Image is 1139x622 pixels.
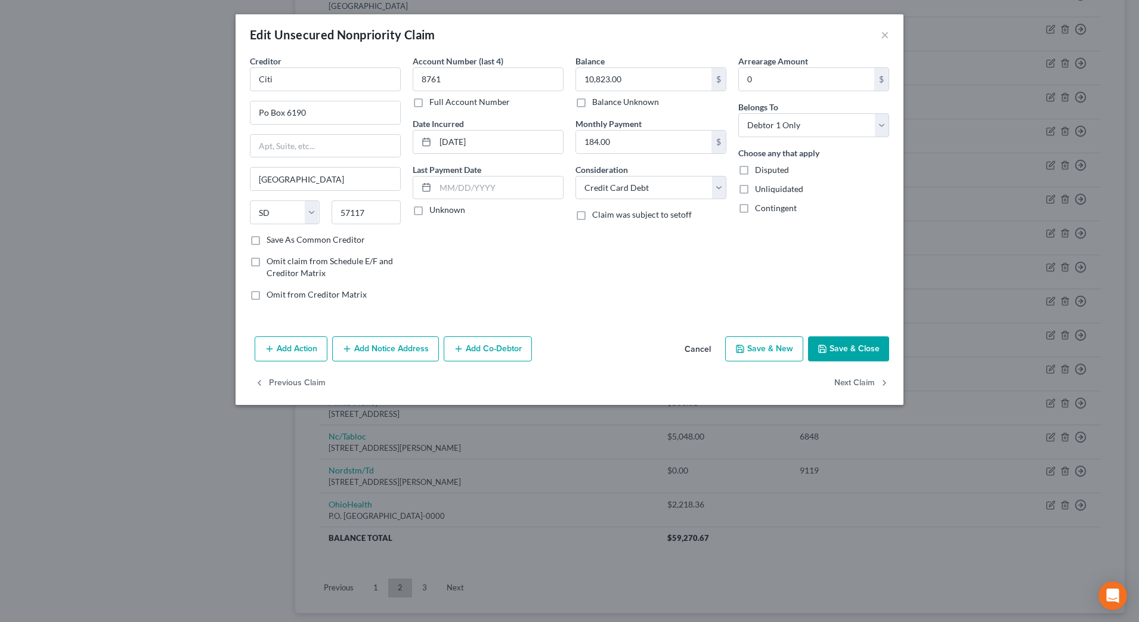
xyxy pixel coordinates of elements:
[738,147,819,159] label: Choose any that apply
[413,117,464,130] label: Date Incurred
[444,336,532,361] button: Add Co-Debtor
[250,135,400,157] input: Apt, Suite, etc...
[576,131,711,153] input: 0.00
[834,371,889,396] button: Next Claim
[575,55,605,67] label: Balance
[575,117,642,130] label: Monthly Payment
[429,96,510,108] label: Full Account Number
[413,163,481,176] label: Last Payment Date
[755,165,789,175] span: Disputed
[755,184,803,194] span: Unliquidated
[250,101,400,124] input: Enter address...
[739,68,874,91] input: 0.00
[250,56,281,66] span: Creditor
[738,55,808,67] label: Arrearage Amount
[874,68,889,91] div: $
[755,203,797,213] span: Contingent
[255,336,327,361] button: Add Action
[267,289,367,299] span: Omit from Creditor Matrix
[267,234,365,246] label: Save As Common Creditor
[725,336,803,361] button: Save & New
[711,68,726,91] div: $
[711,131,726,153] div: $
[1098,581,1127,610] div: Open Intercom Messenger
[576,68,711,91] input: 0.00
[675,338,720,361] button: Cancel
[267,256,393,278] span: Omit claim from Schedule E/F and Creditor Matrix
[808,336,889,361] button: Save & Close
[435,177,563,199] input: MM/DD/YYYY
[413,55,503,67] label: Account Number (last 4)
[881,27,889,42] button: ×
[592,209,692,219] span: Claim was subject to setoff
[738,102,778,112] span: Belongs To
[429,204,465,216] label: Unknown
[250,26,435,43] div: Edit Unsecured Nonpriority Claim
[332,200,401,224] input: Enter zip...
[250,168,400,190] input: Enter city...
[332,336,439,361] button: Add Notice Address
[592,96,659,108] label: Balance Unknown
[255,371,326,396] button: Previous Claim
[413,67,564,91] input: XXXX
[435,131,563,153] input: MM/DD/YYYY
[250,67,401,91] input: Search creditor by name...
[575,163,628,176] label: Consideration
